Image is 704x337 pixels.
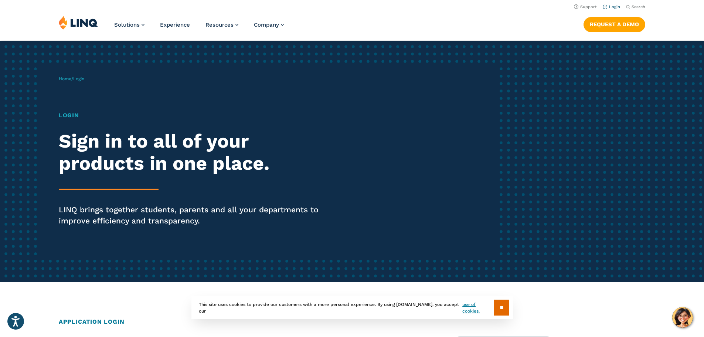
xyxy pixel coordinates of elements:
span: Resources [205,21,234,28]
img: LINQ | K‑12 Software [59,16,98,30]
a: Home [59,76,71,81]
p: LINQ brings together students, parents and all your departments to improve efficiency and transpa... [59,204,330,226]
a: Resources [205,21,238,28]
a: Company [254,21,284,28]
a: use of cookies. [462,301,494,314]
a: Login [603,4,620,9]
a: Request a Demo [584,17,645,32]
nav: Button Navigation [584,16,645,32]
span: Company [254,21,279,28]
div: This site uses cookies to provide our customers with a more personal experience. By using [DOMAIN... [191,296,513,319]
a: Solutions [114,21,144,28]
span: Search [632,4,645,9]
button: Open Search Bar [626,4,645,10]
button: Hello, have a question? Let’s chat. [672,307,693,328]
a: Support [574,4,597,9]
h1: Login [59,111,330,120]
span: Solutions [114,21,140,28]
h2: Sign in to all of your products in one place. [59,130,330,175]
span: Login [73,76,84,81]
nav: Primary Navigation [114,16,284,40]
span: / [59,76,84,81]
a: Experience [160,21,190,28]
